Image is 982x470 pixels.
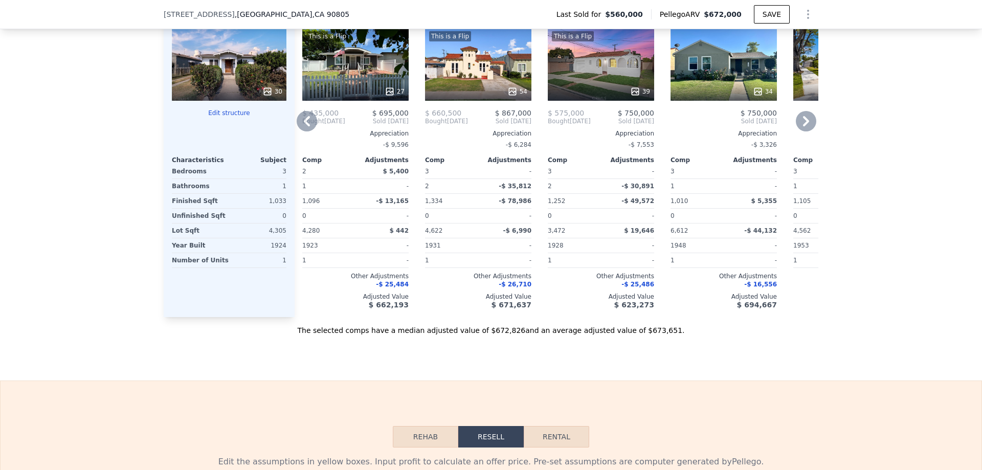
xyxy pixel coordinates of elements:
[429,31,471,41] div: This is a Flip
[671,293,777,301] div: Adjusted Value
[548,238,599,253] div: 1928
[548,179,599,193] div: 2
[793,197,811,205] span: 1,105
[425,129,531,138] div: Appreciation
[506,141,531,148] span: -$ 6,284
[425,293,531,301] div: Adjusted Value
[548,272,654,280] div: Other Adjustments
[548,227,565,234] span: 3,472
[793,227,811,234] span: 4,562
[793,129,900,138] div: Appreciation
[671,212,675,219] span: 0
[355,156,409,164] div: Adjustments
[172,223,227,238] div: Lot Sqft
[345,117,409,125] span: Sold [DATE]
[478,156,531,164] div: Adjustments
[552,31,594,41] div: This is a Flip
[231,238,286,253] div: 1924
[425,253,476,267] div: 1
[671,117,777,125] span: Sold [DATE]
[751,197,777,205] span: $ 5,355
[495,109,531,117] span: $ 867,000
[671,253,722,267] div: 1
[468,117,531,125] span: Sold [DATE]
[754,5,790,24] button: SAVE
[425,109,461,117] span: $ 660,500
[793,156,846,164] div: Comp
[671,156,724,164] div: Comp
[744,227,777,234] span: -$ 44,132
[172,179,227,193] div: Bathrooms
[507,86,527,97] div: 54
[358,209,409,223] div: -
[726,164,777,178] div: -
[358,253,409,267] div: -
[741,109,777,117] span: $ 750,000
[726,253,777,267] div: -
[793,272,900,280] div: Other Adjustments
[480,253,531,267] div: -
[793,117,900,125] span: Sold [DATE]
[548,253,599,267] div: 1
[548,168,552,175] span: 3
[425,212,429,219] span: 0
[671,238,722,253] div: 1948
[172,109,286,117] button: Edit structure
[302,212,306,219] span: 0
[425,168,429,175] span: 3
[262,86,282,97] div: 30
[621,183,654,190] span: -$ 30,891
[618,109,654,117] span: $ 750,000
[603,253,654,267] div: -
[231,209,286,223] div: 0
[548,197,565,205] span: 1,252
[369,301,409,309] span: $ 662,193
[172,164,227,178] div: Bedrooms
[302,293,409,301] div: Adjusted Value
[737,301,777,309] span: $ 694,667
[389,227,409,234] span: $ 442
[425,238,476,253] div: 1931
[793,168,797,175] span: 3
[302,109,339,117] span: $ 435,000
[302,179,353,193] div: 1
[231,194,286,208] div: 1,033
[383,168,409,175] span: $ 5,400
[306,31,348,41] div: This is a Flip
[671,179,722,193] div: 1
[726,179,777,193] div: -
[793,238,844,253] div: 1953
[499,183,531,190] span: -$ 35,812
[425,227,442,234] span: 4,622
[172,209,227,223] div: Unfinished Sqft
[726,238,777,253] div: -
[302,117,345,125] div: [DATE]
[548,109,584,117] span: $ 575,000
[671,168,675,175] span: 3
[358,238,409,253] div: -
[372,109,409,117] span: $ 695,000
[458,426,524,447] button: Resell
[793,179,844,193] div: 1
[548,117,570,125] span: Bought
[164,9,235,19] span: [STREET_ADDRESS]
[671,197,688,205] span: 1,010
[603,209,654,223] div: -
[798,4,818,25] button: Show Options
[621,197,654,205] span: -$ 49,572
[231,223,286,238] div: 4,305
[425,117,447,125] span: Bought
[556,9,606,19] span: Last Sold for
[231,179,286,193] div: 1
[425,179,476,193] div: 2
[548,212,552,219] span: 0
[605,9,643,19] span: $560,000
[425,117,468,125] div: [DATE]
[172,194,227,208] div: Finished Sqft
[591,117,654,125] span: Sold [DATE]
[603,238,654,253] div: -
[753,86,773,97] div: 34
[302,253,353,267] div: 1
[231,164,286,178] div: 3
[629,141,654,148] span: -$ 7,553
